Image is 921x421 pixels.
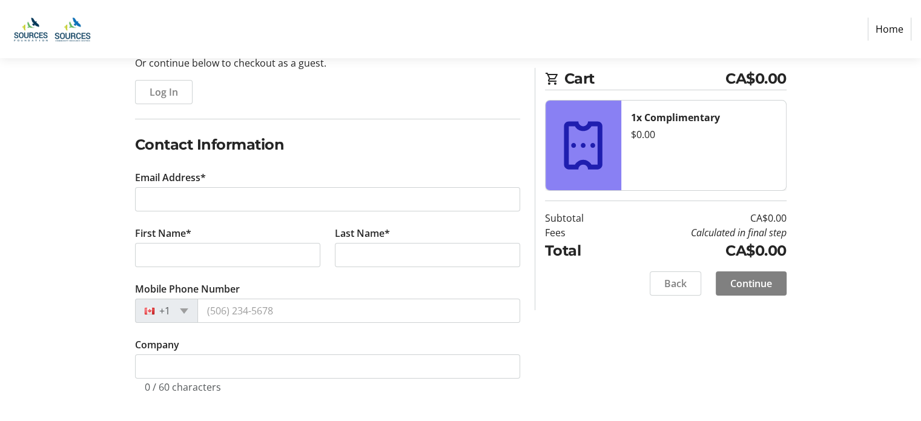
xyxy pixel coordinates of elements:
[197,299,520,323] input: (506) 234-5678
[650,271,701,296] button: Back
[545,211,615,225] td: Subtotal
[135,226,191,240] label: First Name*
[545,225,615,240] td: Fees
[335,226,390,240] label: Last Name*
[631,127,776,142] div: $0.00
[615,211,787,225] td: CA$0.00
[725,68,787,90] span: CA$0.00
[135,170,206,185] label: Email Address*
[145,380,221,394] tr-character-limit: 0 / 60 characters
[615,240,787,262] td: CA$0.00
[564,68,726,90] span: Cart
[615,225,787,240] td: Calculated in final step
[135,282,240,296] label: Mobile Phone Number
[730,276,772,291] span: Continue
[10,5,96,53] img: Sources Community Resources Society and Sources Foundation's Logo
[664,276,687,291] span: Back
[545,240,615,262] td: Total
[135,337,179,352] label: Company
[150,85,178,99] span: Log In
[868,18,911,41] a: Home
[631,111,720,124] strong: 1x Complimentary
[135,134,520,156] h2: Contact Information
[716,271,787,296] button: Continue
[135,56,520,70] p: Or continue below to checkout as a guest.
[135,80,193,104] button: Log In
